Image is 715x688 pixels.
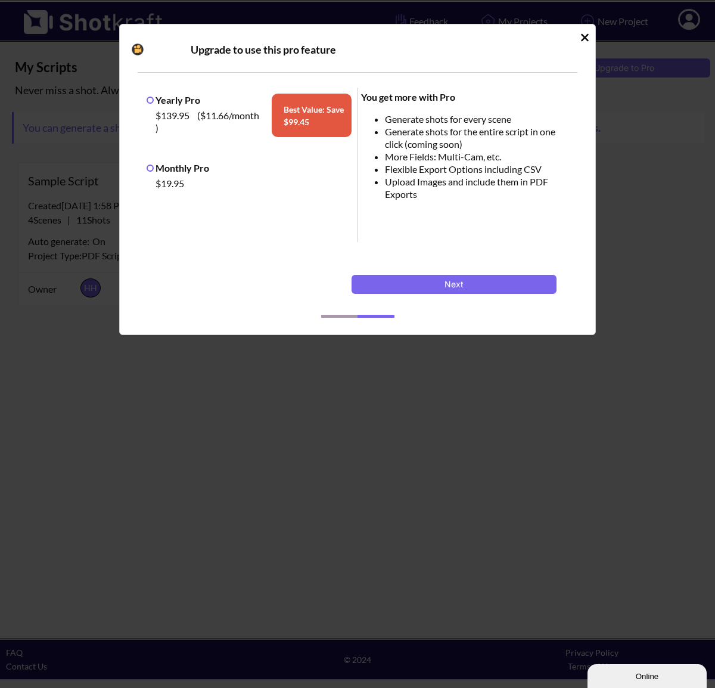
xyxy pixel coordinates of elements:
[129,41,147,58] img: Camera Icon
[385,163,572,175] li: Flexible Export Options including CSV
[385,113,572,125] li: Generate shots for every scene
[385,150,572,163] li: More Fields: Multi-Cam, etc.
[156,110,259,134] span: ( $11.66 /month )
[352,275,557,294] button: Next
[587,662,709,688] iframe: chat widget
[119,24,596,335] div: Idle Modal
[385,125,572,150] li: Generate shots for the entire script in one click (coming soon)
[191,42,564,57] div: Upgrade to use this pro feature
[361,91,572,103] div: You get more with Pro
[272,94,352,137] span: Best Value: Save $ 99.45
[153,106,266,137] div: $139.95
[147,162,209,173] label: Monthly Pro
[385,175,572,200] li: Upload Images and include them in PDF Exports
[153,174,352,193] div: $19.95
[147,94,200,106] label: Yearly Pro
